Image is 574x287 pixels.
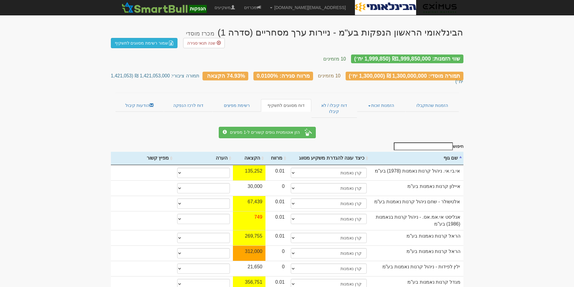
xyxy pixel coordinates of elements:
[265,196,288,211] td: 0.01
[394,142,453,150] input: חיפוש
[265,165,288,180] td: 0.01
[261,99,311,112] a: דוח מסווגים לתשקיף
[233,152,265,165] th: הקצאה: activate to sort column ascending
[357,99,406,112] a: הזמנות זוכות
[233,230,265,245] td: 269,755
[219,127,316,138] button: הזן אוטומטית גופים קשורים ל-1 מפיצים
[311,99,357,118] a: דוח קיבלו / לא קיבלו
[265,261,288,276] td: 0
[370,180,463,196] td: איילון קרנות נאמנות בע"מ
[346,72,463,80] div: תמורה מוסדי: 1,300,000,000 ₪ (1,300,000 יח׳)
[187,41,216,45] span: שנה תנאי סגירה
[120,2,209,14] img: SmartBull Logo
[111,73,463,84] small: תמורה ציבורי: 1,421,053,000 ₪ (1,421,053 יח׳)
[233,211,265,230] td: 749
[370,152,463,165] th: שם גוף : activate to sort column descending
[111,152,174,165] th: מפיץ קשור: activate to sort column ascending
[207,73,245,79] span: 74.93% הקצאה
[323,56,346,61] small: 10 מזמינים
[370,245,463,261] td: הראל קרנות נאמנות בע"מ
[233,261,265,276] td: 21,650
[186,30,215,37] small: מכרז מוסדי
[233,196,265,211] td: 67,439
[164,99,212,112] a: דוח לרכז הנפקה
[223,130,227,134] span: אקסימוס קפיטל מרקטס בע"מ
[265,180,288,196] td: 0
[265,152,288,165] th: מרווח : activate to sort column ascending
[174,152,233,165] th: הערה: activate to sort column ascending
[186,27,463,37] div: הבינלאומי הראשון הנפקות בע"מ - ניירות ערך מסחריים (סדרה 1) - הנפקה לציבור
[233,165,265,180] td: 135,252
[370,165,463,180] td: אי.בי.אי. ניהול קרנות נאמנות (1978) בע"מ
[223,130,300,135] span: הזן אוטומטית גופים קשורים ל-1 מפיצים
[111,38,178,48] a: שמור רשימת מסווגים לתשקיף
[265,245,288,261] td: 0
[212,99,261,112] a: רשימת מפיצים
[265,211,288,230] td: 0.01
[305,129,312,136] img: hat-and-magic-wand-white-24.png
[288,152,370,165] th: כיצד עונה להגדרת משקיע מסווג: activate to sort column ascending
[406,99,459,112] a: הזמנות שהתקבלו
[370,196,463,211] td: אלטשולר - שחם ניהול קרנות נאמנות בע"מ
[115,99,164,112] a: הודעות קיבול
[233,245,265,261] td: 312,000
[370,261,463,276] td: ילין לפידות - ניהול קרנות נאמנות בע"מ
[169,41,174,45] img: excel-file-white.png
[183,38,225,48] a: שנה תנאי סגירה
[370,230,463,245] td: הראל קרנות נאמנות בע"מ
[265,230,288,245] td: 0.01
[351,55,463,63] div: שווי הזמנות: ₪1,999,850,000 (1,999,850 יח׳)
[233,180,265,196] td: 30,000
[318,73,340,78] small: 10 מזמינים
[253,72,313,80] div: מרווח סגירה: 0.0100%
[370,211,463,230] td: אנליסט אי.אמ.אס. - ניהול קרנות בנאמנות (1986) בע"מ
[392,142,463,150] label: חיפוש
